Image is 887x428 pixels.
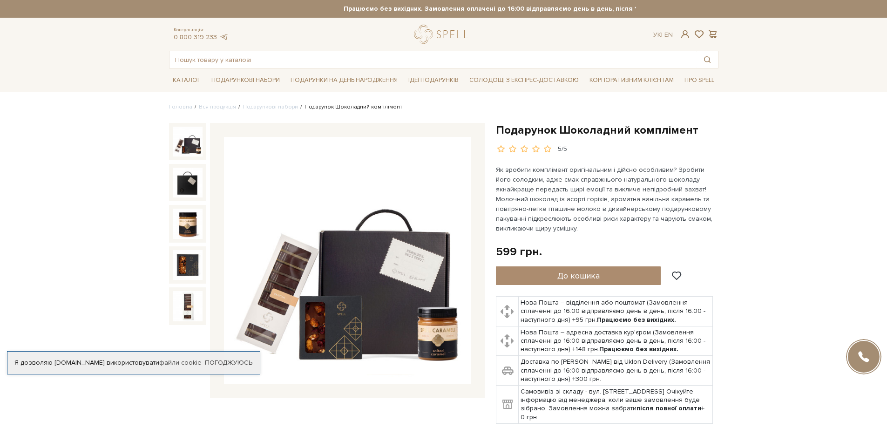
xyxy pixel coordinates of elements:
[224,137,471,384] img: Подарунок Шоколадний комплімент
[199,103,236,110] a: Вся продукція
[558,145,567,154] div: 5/5
[697,51,718,68] button: Пошук товару у каталозі
[599,345,678,353] b: Працюємо без вихідних.
[243,103,298,110] a: Подарункові набори
[287,73,401,88] span: Подарунки на День народження
[519,297,713,326] td: Нова Пошта – відділення або поштомат (Замовлення сплаченні до 16:00 відправляємо день в день, піс...
[219,33,229,41] a: telegram
[414,25,472,44] a: logo
[173,250,203,280] img: Подарунок Шоколадний комплімент
[173,168,203,197] img: Подарунок Шоколадний комплімент
[519,356,713,386] td: Доставка по [PERSON_NAME] від Uklon Delivery (Замовлення сплаченні до 16:00 відправляємо день в д...
[208,73,284,88] span: Подарункові набори
[557,271,600,281] span: До кошика
[174,33,217,41] a: 0 800 319 233
[496,165,714,233] p: Як зробити комплімент оригінальним і дійсно особливим? Зробити його солодким, адже смак справжньо...
[496,245,542,259] div: 599 грн.
[173,127,203,156] img: Подарунок Шоколадний комплімент
[173,209,203,238] img: Подарунок Шоколадний комплімент
[653,31,673,39] div: Ук
[298,103,402,111] li: Подарунок Шоколадний комплімент
[661,31,663,39] span: |
[496,266,661,285] button: До кошика
[169,51,697,68] input: Пошук товару у каталозі
[169,73,204,88] span: Каталог
[7,359,260,367] div: Я дозволяю [DOMAIN_NAME] використовувати
[519,326,713,356] td: Нова Пошта – адресна доставка кур'єром (Замовлення сплаченні до 16:00 відправляємо день в день, п...
[251,5,801,13] strong: Працюємо без вихідних. Замовлення оплачені до 16:00 відправляємо день в день, після 16:00 - насту...
[159,359,202,367] a: файли cookie
[597,316,676,324] b: Працюємо без вихідних.
[496,123,718,137] h1: Подарунок Шоколадний комплімент
[466,72,582,88] a: Солодощі з експрес-доставкою
[664,31,673,39] a: En
[586,72,677,88] a: Корпоративним клієнтам
[173,291,203,321] img: Подарунок Шоколадний комплімент
[169,103,192,110] a: Головна
[205,359,252,367] a: Погоджуюсь
[174,27,229,33] span: Консультація:
[519,386,713,424] td: Самовивіз зі складу - вул. [STREET_ADDRESS] Очікуйте інформацію від менеджера, коли ваше замовлен...
[636,404,701,412] b: після повної оплати
[681,73,718,88] span: Про Spell
[405,73,462,88] span: Ідеї подарунків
